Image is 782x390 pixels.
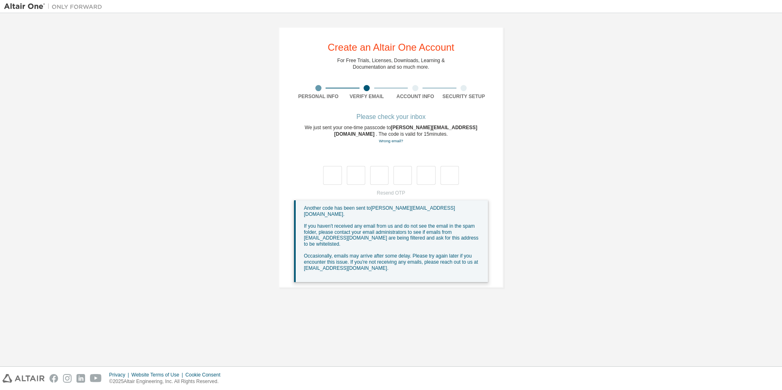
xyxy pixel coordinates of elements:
[304,223,479,247] span: If you haven't received any email from us and do not see the email in the spam folder, please con...
[328,43,454,52] div: Create an Altair One Account
[90,374,102,383] img: youtube.svg
[334,125,477,137] span: [PERSON_NAME][EMAIL_ADDRESS][DOMAIN_NAME]
[337,57,445,70] div: For Free Trials, Licenses, Downloads, Learning & Documentation and so much more.
[76,374,85,383] img: linkedin.svg
[440,93,488,100] div: Security Setup
[4,2,106,11] img: Altair One
[2,374,45,383] img: altair_logo.svg
[109,372,131,378] div: Privacy
[391,93,440,100] div: Account Info
[294,124,488,144] div: We just sent your one-time passcode to . The code is valid for 15 minutes.
[294,93,343,100] div: Personal Info
[185,372,225,378] div: Cookie Consent
[63,374,72,383] img: instagram.svg
[294,114,488,119] div: Please check your inbox
[131,372,185,378] div: Website Terms of Use
[304,205,455,217] span: Another code has been sent to [PERSON_NAME][EMAIL_ADDRESS][DOMAIN_NAME] .
[304,253,478,271] span: Occasionally, emails may arrive after some delay. Please try again later if you encounter this is...
[379,139,403,143] a: Go back to the registration form
[109,378,225,385] p: © 2025 Altair Engineering, Inc. All Rights Reserved.
[49,374,58,383] img: facebook.svg
[343,93,391,100] div: Verify Email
